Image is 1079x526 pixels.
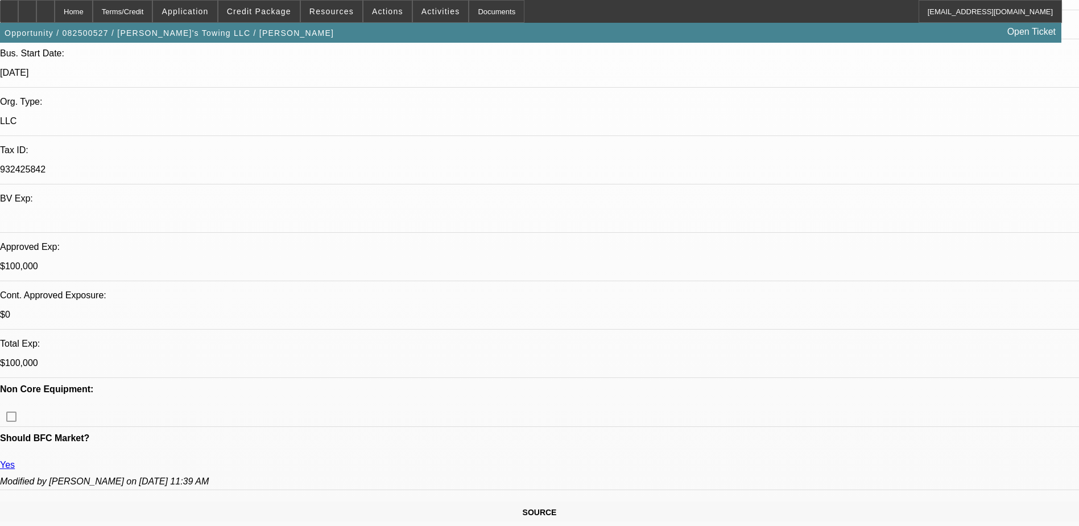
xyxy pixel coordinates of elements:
[153,1,217,22] button: Application
[413,1,469,22] button: Activities
[227,7,291,16] span: Credit Package
[218,1,300,22] button: Credit Package
[301,1,362,22] button: Resources
[5,28,334,38] span: Opportunity / 082500527 / [PERSON_NAME]'s Towing LLC / [PERSON_NAME]
[309,7,354,16] span: Resources
[1003,22,1060,42] a: Open Ticket
[162,7,208,16] span: Application
[363,1,412,22] button: Actions
[523,508,557,517] span: SOURCE
[421,7,460,16] span: Activities
[372,7,403,16] span: Actions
